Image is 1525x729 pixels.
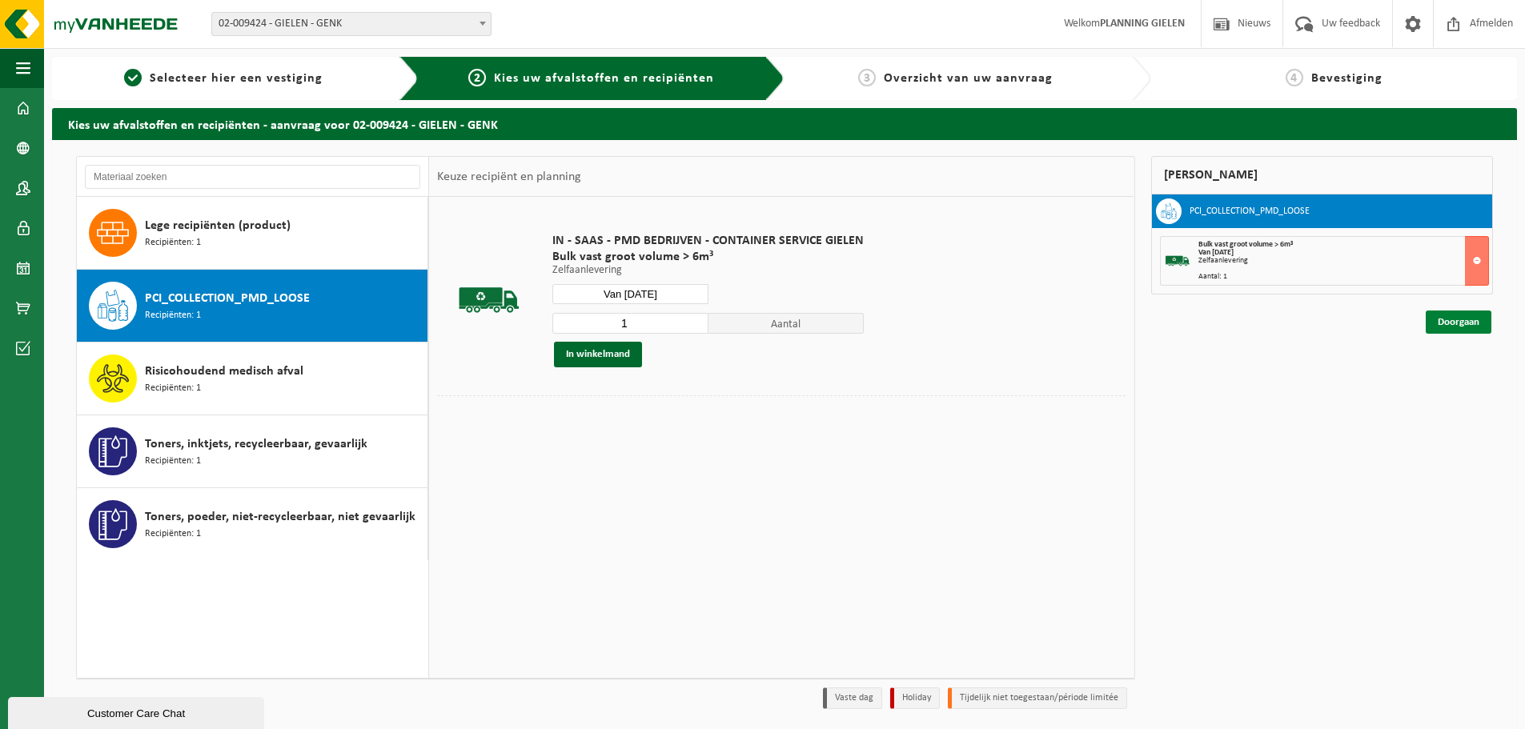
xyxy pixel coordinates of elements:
[124,69,142,86] span: 1
[708,313,865,334] span: Aantal
[145,454,201,469] span: Recipiënten: 1
[1100,18,1185,30] strong: PLANNING GIELEN
[1311,72,1383,85] span: Bevestiging
[145,235,201,250] span: Recipiënten: 1
[8,694,267,729] iframe: chat widget
[145,362,303,381] span: Risicohoudend medisch afval
[552,265,864,276] p: Zelfaanlevering
[858,69,876,86] span: 3
[145,216,291,235] span: Lege recipiënten (product)
[77,270,428,342] button: PCI_COLLECTION_PMD_LOOSE Recipiënten: 1
[1151,156,1494,194] div: [PERSON_NAME]
[552,284,708,304] input: Selecteer datum
[150,72,323,85] span: Selecteer hier een vestiging
[77,488,428,560] button: Toners, poeder, niet-recycleerbaar, niet gevaarlijk Recipiënten: 1
[1190,198,1310,224] h3: PCI_COLLECTION_PMD_LOOSE
[884,72,1053,85] span: Overzicht van uw aanvraag
[52,108,1517,139] h2: Kies uw afvalstoffen en recipiënten - aanvraag voor 02-009424 - GIELEN - GENK
[145,308,201,323] span: Recipiënten: 1
[145,527,201,542] span: Recipiënten: 1
[1198,240,1293,249] span: Bulk vast groot volume > 6m³
[145,381,201,396] span: Recipiënten: 1
[1198,248,1234,257] strong: Van [DATE]
[552,249,864,265] span: Bulk vast groot volume > 6m³
[85,165,420,189] input: Materiaal zoeken
[823,687,882,709] li: Vaste dag
[494,72,714,85] span: Kies uw afvalstoffen en recipiënten
[60,69,387,88] a: 1Selecteer hier een vestiging
[212,13,491,35] span: 02-009424 - GIELEN - GENK
[145,507,415,527] span: Toners, poeder, niet-recycleerbaar, niet gevaarlijk
[468,69,486,86] span: 2
[1426,310,1491,334] a: Doorgaan
[77,415,428,488] button: Toners, inktjets, recycleerbaar, gevaarlijk Recipiënten: 1
[77,197,428,270] button: Lege recipiënten (product) Recipiënten: 1
[1198,257,1489,265] div: Zelfaanlevering
[1286,69,1303,86] span: 4
[554,342,642,367] button: In winkelmand
[1198,273,1489,281] div: Aantal: 1
[145,289,310,308] span: PCI_COLLECTION_PMD_LOOSE
[890,687,940,709] li: Holiday
[77,342,428,415] button: Risicohoudend medisch afval Recipiënten: 1
[145,435,367,454] span: Toners, inktjets, recycleerbaar, gevaarlijk
[211,12,492,36] span: 02-009424 - GIELEN - GENK
[429,157,589,197] div: Keuze recipiënt en planning
[948,687,1127,709] li: Tijdelijk niet toegestaan/période limitée
[552,233,864,249] span: IN - SAAS - PMD BEDRIJVEN - CONTAINER SERVICE GIELEN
